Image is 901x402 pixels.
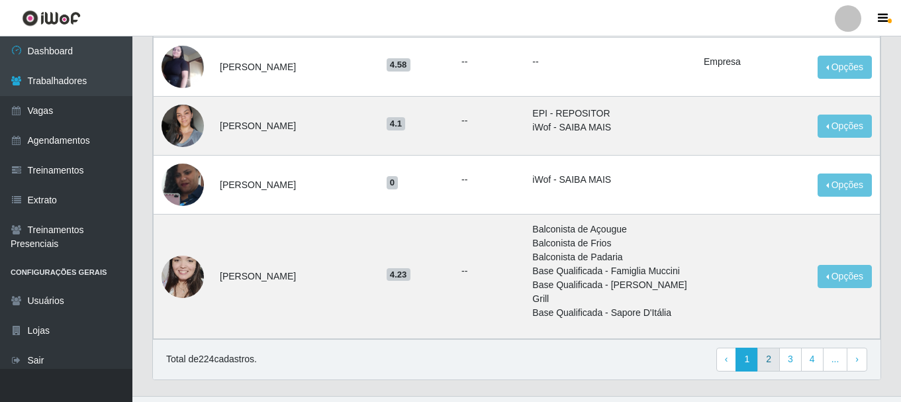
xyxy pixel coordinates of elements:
[162,29,204,105] img: 1706889058996.jpeg
[532,250,688,264] li: Balconista de Padaria
[818,265,872,288] button: Opções
[532,173,688,187] li: iWof - SAIBA MAIS
[725,354,728,364] span: ‹
[387,117,406,130] span: 4.1
[22,10,81,26] img: CoreUI Logo
[818,174,872,197] button: Opções
[387,176,399,189] span: 0
[461,114,516,128] ul: --
[855,354,859,364] span: ›
[779,348,802,372] a: 3
[716,348,737,372] a: Previous
[532,306,688,320] li: Base Qualificada - Sapore D'Itália
[212,38,379,97] td: [PERSON_NAME]
[532,107,688,121] li: EPI - REPOSITOR
[818,115,872,138] button: Opções
[532,121,688,134] li: iWof - SAIBA MAIS
[735,348,758,372] a: 1
[757,348,780,372] a: 2
[461,173,516,187] ul: --
[847,348,867,372] a: Next
[461,55,516,69] ul: --
[532,55,688,69] p: --
[716,348,867,372] nav: pagination
[823,348,848,372] a: ...
[801,348,824,372] a: 4
[162,229,204,323] img: 1700520499596.jpeg
[212,97,379,156] td: [PERSON_NAME]
[387,268,410,281] span: 4.23
[166,352,257,366] p: Total de 224 cadastros.
[704,55,802,69] li: Empresa
[532,264,688,278] li: Base Qualificada - Famiglia Muccini
[212,156,379,215] td: [PERSON_NAME]
[532,236,688,250] li: Balconista de Frios
[162,147,204,223] img: 1732288812360.jpeg
[818,56,872,79] button: Opções
[387,58,410,72] span: 4.58
[532,223,688,236] li: Balconista de Açougue
[461,264,516,278] ul: --
[162,98,204,154] img: 1730293838041.jpeg
[532,278,688,306] li: Base Qualificada - [PERSON_NAME] Grill
[212,215,379,339] td: [PERSON_NAME]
